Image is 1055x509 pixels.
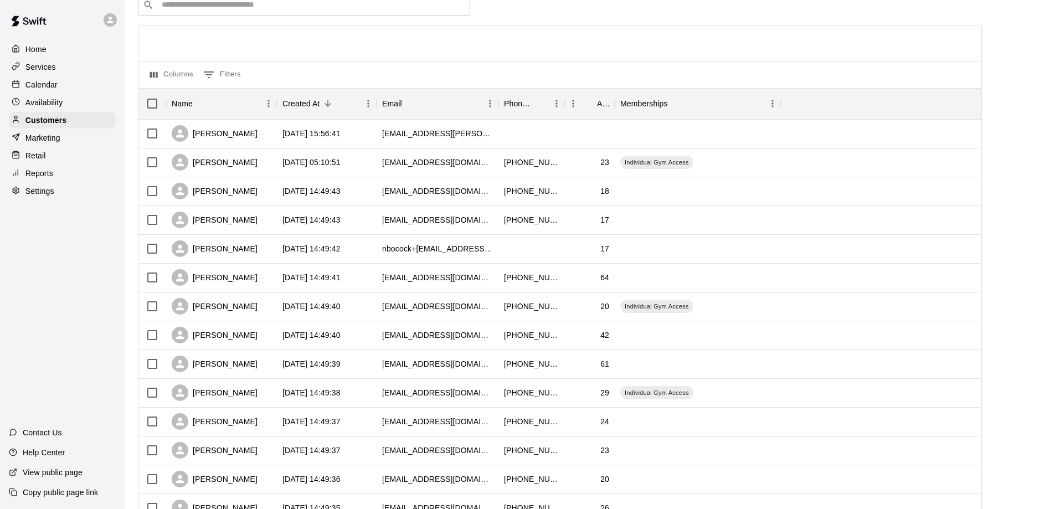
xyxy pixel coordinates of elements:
div: [PERSON_NAME] [172,125,258,142]
p: Copy public page link [23,487,98,498]
a: Marketing [9,130,116,146]
p: Help Center [23,447,65,458]
div: 2025-08-21 14:49:36 [282,474,341,485]
button: Sort [533,96,548,111]
div: Email [382,88,402,119]
div: 2025-08-21 14:49:42 [282,243,341,254]
div: Individual Gym Access [620,156,693,169]
div: Individual Gym Access [620,300,693,313]
a: Settings [9,183,116,199]
div: seth.causey1996@gmail.com [382,387,493,398]
p: Settings [25,186,54,197]
a: Services [9,59,116,75]
div: smlegodluvsu@aol.com [382,272,493,283]
div: [PERSON_NAME] [172,442,258,459]
p: Availability [25,97,63,108]
button: Menu [482,95,498,112]
button: Menu [548,95,565,112]
button: Menu [360,95,377,112]
div: +15402007112 [504,214,559,225]
div: 29 [600,387,609,398]
div: Memberships [620,88,668,119]
div: [PERSON_NAME] [172,240,258,257]
div: twpeters54@gmail.com [382,301,493,312]
div: Name [166,88,277,119]
div: smithre27@vmi.edu [382,474,493,485]
div: 24 [600,416,609,427]
div: [PERSON_NAME] [172,356,258,372]
p: View public page [23,467,83,478]
div: 2025-08-29 05:10:51 [282,157,341,168]
div: Age [597,88,609,119]
div: zaneblawson@gmail.com [382,186,493,197]
div: Created At [282,88,320,119]
div: +15405105321 [504,416,559,427]
a: Retail [9,147,116,164]
p: Home [25,44,47,55]
div: [PERSON_NAME] [172,154,258,171]
div: 20 [600,301,609,312]
button: Menu [260,95,277,112]
button: Sort [193,96,208,111]
p: Customers [25,115,66,126]
div: 64 [600,272,609,283]
div: 2025-08-31 15:56:41 [282,128,341,139]
div: Phone Number [504,88,533,119]
a: Reports [9,165,116,182]
div: 2025-08-21 14:49:38 [282,387,341,398]
div: 2025-08-21 14:49:43 [282,214,341,225]
div: 20 [600,474,609,485]
div: Memberships [615,88,781,119]
div: 2025-08-21 14:49:39 [282,358,341,369]
div: [PERSON_NAME] [172,269,258,286]
p: Services [25,61,56,73]
div: 18 [600,186,609,197]
button: Sort [668,96,683,111]
p: Marketing [25,132,60,143]
div: Name [172,88,193,119]
a: Availability [9,94,116,111]
div: stingray73636@gmail.com [382,445,493,456]
span: Individual Gym Access [620,158,693,167]
a: Calendar [9,76,116,93]
div: hburgmcbride@gmail.com [382,330,493,341]
div: [PERSON_NAME] [172,327,258,343]
div: kalebcrawford645@gmail.com [382,157,493,168]
div: +13365966429 [504,387,559,398]
a: Customers [9,112,116,128]
a: Home [9,41,116,58]
div: +15405198332 [504,157,559,168]
div: sbfotos@hotmail.com [382,358,493,369]
div: 23 [600,445,609,456]
div: robinleonard@cox.net [382,128,493,139]
div: Age [565,88,615,119]
div: Email [377,88,498,119]
div: [PERSON_NAME] [172,183,258,199]
div: Individual Gym Access [620,386,693,399]
div: 61 [600,358,609,369]
div: +15406762460 [504,445,559,456]
button: Sort [402,96,418,111]
div: Created At [277,88,377,119]
div: 2025-08-21 14:49:41 [282,272,341,283]
div: 2025-08-21 14:49:43 [282,186,341,197]
button: Menu [565,95,581,112]
div: [PERSON_NAME] [172,212,258,228]
div: 17 [600,243,609,254]
button: Select columns [147,66,196,84]
div: +15409883522 [504,474,559,485]
div: [PERSON_NAME] [172,384,258,401]
div: +15407930220 [504,358,559,369]
div: [PERSON_NAME] [172,471,258,487]
button: Sort [320,96,336,111]
div: +15405411900 [504,272,559,283]
button: Show filters [200,66,244,84]
div: 2025-08-21 14:49:40 [282,301,341,312]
